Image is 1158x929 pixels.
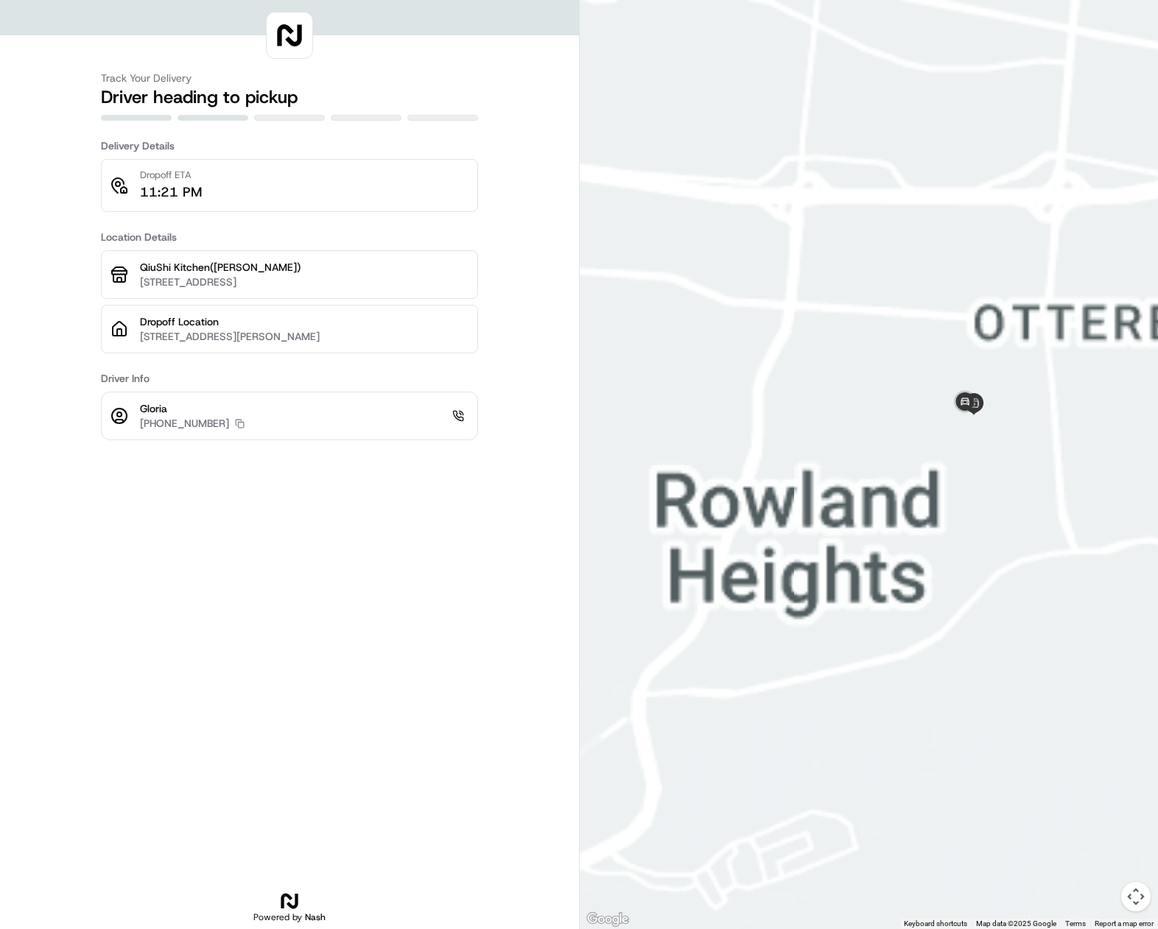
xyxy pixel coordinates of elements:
a: Report a map error [1095,919,1154,928]
p: Dropoff Location [140,314,469,329]
p: Dropoff ETA [140,169,202,182]
img: Google [583,910,632,929]
a: Terms (opens in new tab) [1065,919,1086,928]
h3: Delivery Details [101,138,478,153]
p: Gloria [140,401,245,416]
button: Map camera controls [1121,882,1151,911]
h2: Driver heading to pickup [101,85,478,109]
p: QiuShi Kitchen([PERSON_NAME]) [140,260,469,275]
p: [PHONE_NUMBER] [140,416,229,431]
span: Map data ©2025 Google [976,919,1056,928]
p: 11:21 PM [140,182,202,202]
h2: Powered by [253,911,326,923]
a: Open this area in Google Maps (opens a new window) [583,910,632,929]
h3: Location Details [101,230,478,244]
h3: Driver Info [101,371,478,386]
p: [STREET_ADDRESS] [140,275,469,289]
p: [STREET_ADDRESS][PERSON_NAME] [140,329,469,344]
button: Keyboard shortcuts [904,919,967,929]
span: Nash [305,911,326,923]
h3: Track Your Delivery [101,71,478,85]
